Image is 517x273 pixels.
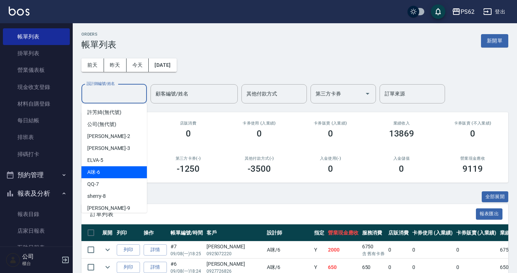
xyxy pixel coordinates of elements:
h2: 入金使用(-) [304,156,357,161]
a: 新開單 [481,37,508,44]
th: 指定 [312,224,326,241]
h3: -1250 [177,164,200,174]
span: ELVA -5 [87,156,103,164]
h3: 0 [470,129,475,139]
a: 掛單列表 [3,45,70,62]
h2: 其他付款方式(-) [232,156,286,161]
span: A咪 -6 [87,168,100,176]
p: 09/08 (一) 18:25 [171,250,203,257]
th: 店販消費 [386,224,410,241]
button: PS62 [449,4,477,19]
h3: 0 [399,164,404,174]
button: 全部展開 [482,191,509,203]
button: 列印 [117,244,140,256]
button: 列印 [117,262,140,273]
span: 訂單列表 [90,211,476,218]
button: 新開單 [481,34,508,48]
span: QQ -7 [87,180,99,188]
a: 營業儀表板 [3,62,70,78]
span: 公司 (無代號) [87,121,116,128]
th: 卡券販賣 (入業績) [454,224,498,241]
button: 今天 [127,58,149,72]
a: 互助日報表 [3,239,70,256]
button: 前天 [81,58,104,72]
h3: 0 [257,129,262,139]
button: expand row [102,244,113,255]
button: 報表及分析 [3,184,70,203]
td: 6750 [360,241,387,258]
h3: 帳單列表 [81,40,116,50]
a: 掃碼打卡 [3,146,70,163]
td: 0 [454,241,498,258]
th: 卡券使用 (入業績) [410,224,454,241]
td: A咪 /6 [265,241,312,258]
td: #7 [169,241,205,258]
h5: 公司 [22,253,59,260]
h2: 業績收入 [375,121,429,126]
h3: 13869 [389,129,414,139]
a: 材料自購登錄 [3,95,70,112]
h2: 卡券販賣 (入業績) [304,121,357,126]
button: [DATE] [149,58,176,72]
th: 操作 [142,224,169,241]
h3: 0 [328,164,333,174]
p: 含 舊有卡券 [362,250,385,257]
img: Logo [9,7,29,16]
td: 0 [386,241,410,258]
th: 展開 [100,224,115,241]
button: save [431,4,445,19]
span: [PERSON_NAME] -9 [87,204,130,212]
button: 報表匯出 [476,208,503,220]
h2: 卡券使用 (入業績) [232,121,286,126]
a: 排班表 [3,129,70,146]
div: PS62 [461,7,474,16]
label: 設計師編號/姓名 [87,81,115,86]
th: 營業現金應收 [326,224,360,241]
a: 現金收支登錄 [3,79,70,95]
a: 詳情 [144,262,167,273]
button: 昨天 [104,58,127,72]
span: [PERSON_NAME] -3 [87,144,130,152]
th: 設計師 [265,224,312,241]
a: 報表目錄 [3,206,70,223]
th: 列印 [115,224,142,241]
span: sherry -8 [87,192,106,200]
a: 店家日報表 [3,223,70,239]
h3: -3500 [248,164,271,174]
h2: 第三方卡券(-) [161,156,215,161]
button: 預約管理 [3,166,70,184]
h2: 店販消費 [161,121,215,126]
td: Y [312,241,326,258]
div: [PERSON_NAME] [207,260,263,268]
th: 帳單編號/時間 [169,224,205,241]
h2: 入金儲值 [375,156,429,161]
th: 服務消費 [360,224,387,241]
button: Open [362,88,373,99]
a: 報表匯出 [476,210,503,217]
h3: 0 [186,129,191,139]
td: 0 [410,241,454,258]
span: [PERSON_NAME] -2 [87,133,130,140]
h2: ORDERS [81,32,116,37]
p: 0925072220 [207,250,263,257]
a: 帳單列表 [3,28,70,45]
img: Person [6,253,20,267]
h2: 卡券販賣 (不入業績) [446,121,500,126]
button: expand row [102,262,113,273]
button: 登出 [480,5,508,19]
h3: 0 [328,129,333,139]
div: [PERSON_NAME] [207,243,263,250]
th: 客戶 [205,224,265,241]
td: 2000 [326,241,360,258]
a: 詳情 [144,244,167,256]
h2: 營業現金應收 [446,156,500,161]
span: 許芳綺 (無代號) [87,109,121,116]
a: 每日結帳 [3,112,70,129]
p: 櫃台 [22,260,59,267]
h3: 9119 [462,164,483,174]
